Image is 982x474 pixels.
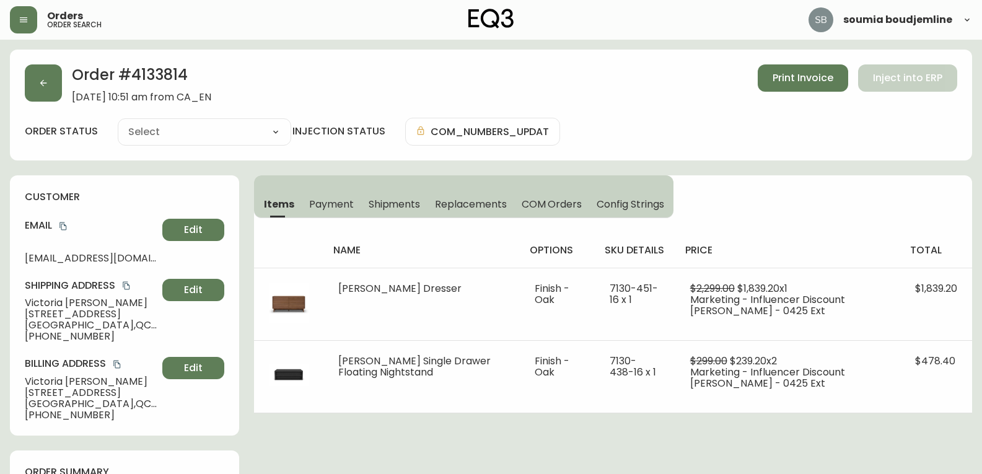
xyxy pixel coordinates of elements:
h4: price [685,244,890,257]
button: Print Invoice [758,64,848,92]
img: logo [468,9,514,29]
span: Orders [47,11,83,21]
h2: Order # 4133814 [72,64,211,92]
span: Edit [184,283,203,297]
span: Edit [184,361,203,375]
span: [DATE] 10:51 am from CA_EN [72,92,211,103]
h4: injection status [292,125,385,138]
span: [EMAIL_ADDRESS][DOMAIN_NAME] [25,253,157,264]
span: $2,299.00 [690,281,735,296]
li: Finish - Oak [535,283,580,305]
span: [GEOGRAPHIC_DATA] , QC , H2J 0B6 , CA [25,398,157,410]
button: copy [120,279,133,292]
span: Marketing - Influencer Discount [PERSON_NAME] - 0425 Ext [690,292,845,318]
span: [PERSON_NAME] Single Drawer Floating Nightstand [338,354,491,379]
span: [PERSON_NAME] Dresser [338,281,462,296]
span: [GEOGRAPHIC_DATA] , QC , H2J 0B6 , CA [25,320,157,331]
span: 7130-438-16 x 1 [610,354,656,379]
span: Victoria [PERSON_NAME] [25,297,157,309]
li: Finish - Oak [535,356,580,378]
span: $478.40 [915,354,955,368]
span: [PHONE_NUMBER] [25,410,157,421]
span: Payment [309,198,354,211]
span: Edit [184,223,203,237]
span: Shipments [369,198,421,211]
img: 7130-438-MC-400-1-cljihqozg06a70134csbdfv65.jpg [269,356,309,395]
span: Items [264,198,294,211]
span: Replacements [435,198,506,211]
label: order status [25,125,98,138]
h4: name [333,244,510,257]
button: Edit [162,219,224,241]
span: [PHONE_NUMBER] [25,331,157,342]
span: $239.20 x 2 [730,354,777,368]
h4: sku details [605,244,665,257]
span: $299.00 [690,354,727,368]
button: Edit [162,357,224,379]
h4: options [530,244,585,257]
button: copy [111,358,123,371]
span: 7130-451-16 x 1 [610,281,658,307]
img: 83621bfd3c61cadf98040c636303d86a [809,7,833,32]
h4: Shipping Address [25,279,157,292]
span: Marketing - Influencer Discount [PERSON_NAME] - 0425 Ext [690,365,845,390]
span: COM Orders [522,198,582,211]
span: $1,839.20 [915,281,957,296]
span: Victoria [PERSON_NAME] [25,376,157,387]
span: Print Invoice [773,71,833,85]
h4: customer [25,190,224,204]
h4: Billing Address [25,357,157,371]
span: [STREET_ADDRESS] [25,309,157,320]
h5: order search [47,21,102,29]
h4: total [910,244,962,257]
button: copy [57,220,69,232]
img: 34775fdd-1fcb-4888-aa58-66632fb7f82aOptional[marcel-double-walnut-dresser].jpg [269,283,309,323]
span: Config Strings [597,198,664,211]
span: $1,839.20 x 1 [737,281,787,296]
span: [STREET_ADDRESS] [25,387,157,398]
button: Edit [162,279,224,301]
span: soumia boudjemline [843,15,952,25]
h4: Email [25,219,157,232]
